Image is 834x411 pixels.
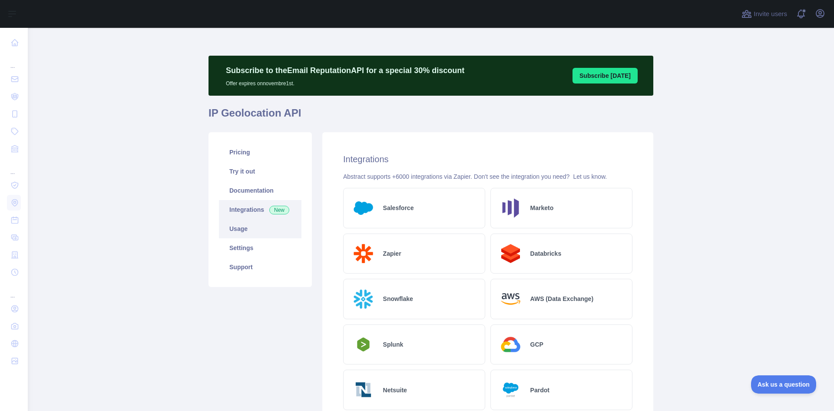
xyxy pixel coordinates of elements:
[208,106,653,127] h1: IP Geolocation API
[343,172,632,181] div: Abstract supports +6000 integrations via Zapier. Don't see the integration you need?
[269,206,289,214] span: New
[351,335,376,354] img: Logo
[7,282,21,299] div: ...
[530,386,549,394] h2: Pardot
[573,172,607,181] button: Let us know.
[351,286,376,312] img: Logo
[226,64,464,77] p: Subscribe to the Email Reputation API for a special 30 % discount
[219,162,301,181] a: Try it out
[530,340,543,349] h2: GCP
[219,257,301,277] a: Support
[383,204,414,212] h2: Salesforce
[7,158,21,176] div: ...
[351,241,376,267] img: Logo
[383,386,407,394] h2: Netsuite
[219,238,301,257] a: Settings
[498,286,523,312] img: Logo
[383,340,404,349] h2: Splunk
[530,249,562,258] h2: Databricks
[7,52,21,70] div: ...
[383,294,413,303] h2: Snowflake
[219,181,301,200] a: Documentation
[383,249,401,258] h2: Zapier
[219,200,301,219] a: Integrations New
[498,241,523,267] img: Logo
[573,68,638,84] button: Subscribe [DATE]
[530,204,554,212] h2: Marketo
[219,219,301,238] a: Usage
[751,375,817,394] iframe: Toggle Customer Support
[530,294,593,303] h2: AWS (Data Exchange)
[351,195,376,221] img: Logo
[498,195,523,221] img: Logo
[754,9,787,19] span: Invite users
[740,7,789,21] button: Invite users
[498,332,523,358] img: Logo
[343,153,632,165] h2: Integrations
[498,377,523,403] img: Logo
[219,143,301,162] a: Pricing
[351,377,376,403] img: Logo
[226,77,464,87] p: Offer expires on novembre 1st.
